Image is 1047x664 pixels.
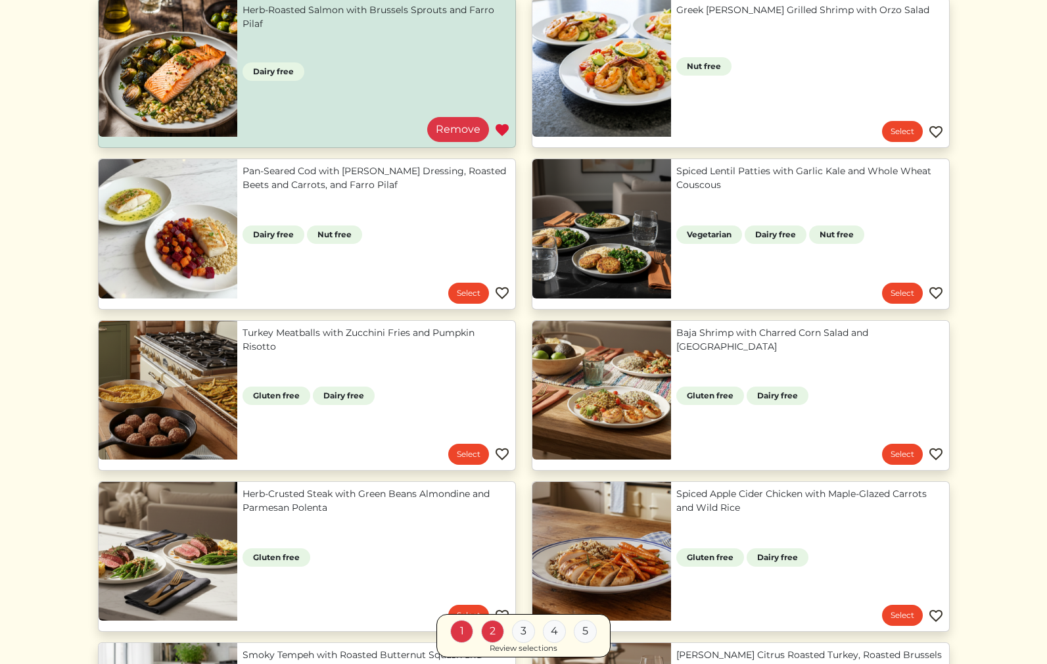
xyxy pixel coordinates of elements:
a: Greek [PERSON_NAME] Grilled Shrimp with Orzo Salad [676,3,944,17]
div: 5 [574,619,597,642]
a: 1 2 3 4 5 Review selections [436,613,611,657]
img: Favorite menu item [494,608,510,624]
div: 1 [450,619,473,642]
a: Select [882,444,923,465]
a: Herb-Crusted Steak with Green Beans Almondine and Parmesan Polenta [243,487,510,515]
a: Select [448,283,489,304]
div: 2 [481,619,504,642]
a: Spiced Apple Cider Chicken with Maple-Glazed Carrots and Wild Rice [676,487,944,515]
div: Review selections [490,642,557,654]
a: Select [882,121,923,142]
img: Favorite menu item [928,285,944,301]
img: Favorite menu item [928,446,944,462]
a: Pan-Seared Cod with [PERSON_NAME] Dressing, Roasted Beets and Carrots, and Farro Pilaf [243,164,510,192]
a: Turkey Meatballs with Zucchini Fries and Pumpkin Risotto [243,326,510,354]
div: 4 [543,619,566,642]
img: Favorite menu item [494,285,510,301]
img: Favorite menu item [494,122,510,138]
a: Baja Shrimp with Charred Corn Salad and [GEOGRAPHIC_DATA] [676,326,944,354]
img: Favorite menu item [494,446,510,462]
a: Select [882,283,923,304]
div: 3 [512,619,535,642]
a: Select [882,605,923,626]
a: Select [448,444,489,465]
img: Favorite menu item [928,608,944,624]
img: Favorite menu item [928,124,944,140]
a: Herb-Roasted Salmon with Brussels Sprouts and Farro Pilaf [243,3,510,31]
a: Select [448,605,489,626]
a: Spiced Lentil Patties with Garlic Kale and Whole Wheat Couscous [676,164,944,192]
a: Remove [427,117,489,142]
